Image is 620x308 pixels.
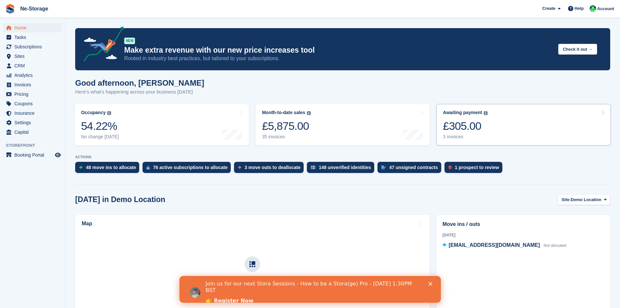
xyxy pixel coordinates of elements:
span: Account [597,6,614,12]
span: Storefront [6,142,65,149]
a: 148 unverified identities [307,162,377,176]
p: ACTIONS [75,155,610,159]
div: £5,875.00 [262,119,311,133]
img: active_subscription_to_allocate_icon-d502201f5373d7db506a760aba3b589e785aa758c864c3986d89f69b8ff3... [146,165,150,170]
span: Demo Location [571,197,601,203]
div: 48 move ins to allocate [86,165,136,170]
img: icon-info-grey-7440780725fd019a000dd9b08b2336e03edf1995a4989e88bcd33f0948082b44.svg [107,111,111,115]
span: Insurance [14,109,54,118]
a: menu [3,128,62,137]
h2: Map [82,221,92,227]
button: Site: Demo Location [558,194,610,205]
div: No change [DATE] [81,134,119,140]
button: Check it out → [558,44,597,55]
div: 3 invoices [443,134,488,140]
span: Settings [14,118,54,127]
span: [EMAIL_ADDRESS][DOMAIN_NAME] [449,242,540,248]
span: Subscriptions [14,42,54,51]
a: menu [3,118,62,127]
a: menu [3,150,62,160]
p: Here's what's happening across your business [DATE] [75,88,204,96]
a: menu [3,109,62,118]
a: [EMAIL_ADDRESS][DOMAIN_NAME] Not allocated [443,241,567,250]
div: Awaiting payment [443,110,482,115]
div: 3 move outs to deallocate [244,165,300,170]
h2: [DATE] in Demo Location [75,195,165,204]
p: Rooted in industry best practices, but tailored to your subscriptions. [124,55,553,62]
a: Preview store [54,151,62,159]
span: Invoices [14,80,54,89]
div: NEW [124,38,135,44]
img: Jay Johal [590,5,596,12]
span: Analytics [14,71,54,80]
div: Month-to-date sales [262,110,305,115]
span: Booking Portal [14,150,54,160]
div: [DATE] [443,232,604,238]
span: Help [575,5,584,12]
div: 1 prospect to review [455,165,499,170]
img: move_ins_to_allocate_icon-fdf77a2bb77ea45bf5b3d319d69a93e2d87916cf1d5bf7949dd705db3b84f3ca.svg [79,165,83,169]
img: contract_signature_icon-13c848040528278c33f63329250d36e43548de30e8caae1d1a13099fd9432cc5.svg [381,165,386,169]
a: 👉 Register Now [26,22,74,29]
a: Month-to-date sales £5,875.00 35 invoices [256,104,430,145]
div: Close [249,6,256,10]
a: menu [3,99,62,108]
a: menu [3,52,62,61]
a: menu [3,61,62,70]
span: Tasks [14,33,54,42]
span: CRM [14,61,54,70]
h1: Good afternoon, [PERSON_NAME] [75,78,204,87]
div: £305.00 [443,119,488,133]
div: 47 unsigned contracts [389,165,438,170]
a: menu [3,42,62,51]
a: Occupancy 54.22% No change [DATE] [75,104,249,145]
img: verify_identity-adf6edd0f0f0b5bbfe63781bf79b02c33cf7c696d77639b501bdc392416b5a36.svg [311,165,315,169]
span: Home [14,23,54,32]
img: icon-info-grey-7440780725fd019a000dd9b08b2336e03edf1995a4989e88bcd33f0948082b44.svg [307,111,311,115]
a: menu [3,33,62,42]
iframe: Intercom live chat banner [179,276,441,303]
a: 3 move outs to deallocate [234,162,307,176]
a: 47 unsigned contracts [377,162,444,176]
span: Create [542,5,555,12]
div: 76 active subscriptions to allocate [153,165,227,170]
img: move_outs_to_deallocate_icon-f764333ba52eb49d3ac5e1228854f67142a1ed5810a6f6cc68b1a99e826820c5.svg [238,165,241,169]
h2: Move ins / outs [443,220,604,228]
span: Pricing [14,90,54,99]
a: Ne-Storage [18,3,51,14]
a: menu [3,23,62,32]
a: menu [3,90,62,99]
p: Make extra revenue with our new price increases tool [124,45,553,55]
img: stora-icon-8386f47178a22dfd0bd8f6a31ec36ba5ce8667c1dd55bd0f319d3a0aa187defe.svg [5,4,15,14]
div: 148 unverified identities [319,165,371,170]
a: menu [3,71,62,80]
span: Coupons [14,99,54,108]
a: menu [3,80,62,89]
img: map-icn-33ee37083ee616e46c38cad1a60f524a97daa1e2b2c8c0bc3eb3415660979fc1.svg [249,261,255,267]
div: Occupancy [81,110,106,115]
div: 54.22% [81,119,119,133]
span: Site: [561,197,571,203]
img: prospect-51fa495bee0391a8d652442698ab0144808aea92771e9ea1ae160a38d050c398.svg [448,165,452,169]
span: Capital [14,128,54,137]
span: Not allocated [544,243,566,248]
a: 48 move ins to allocate [75,162,142,176]
a: 1 prospect to review [444,162,506,176]
a: Awaiting payment £305.00 3 invoices [436,104,611,145]
img: icon-info-grey-7440780725fd019a000dd9b08b2336e03edf1995a4989e88bcd33f0948082b44.svg [484,111,488,115]
a: 76 active subscriptions to allocate [142,162,234,176]
img: price-adjustments-announcement-icon-8257ccfd72463d97f412b2fc003d46551f7dbcb40ab6d574587a9cd5c0d94... [78,26,124,64]
div: 35 invoices [262,134,311,140]
span: Sites [14,52,54,61]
